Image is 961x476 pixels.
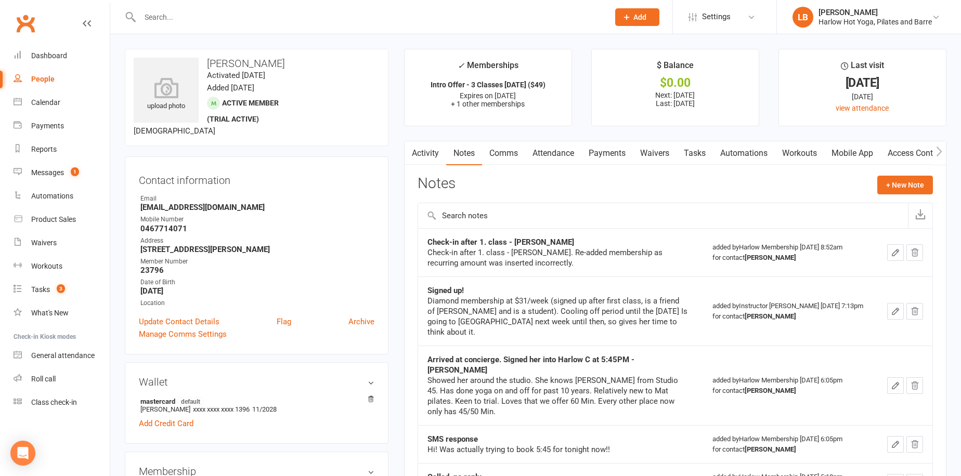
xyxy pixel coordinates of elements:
[31,75,55,83] div: People
[460,91,516,100] span: Expires on [DATE]
[178,397,203,405] span: default
[427,355,634,375] strong: Arrived at concierge. Signed her into Harlow C at 5:45PM - [PERSON_NAME]
[824,141,880,165] a: Mobile App
[841,59,884,77] div: Last visit
[14,344,110,367] a: General attendance kiosk mode
[31,51,67,60] div: Dashboard
[677,141,713,165] a: Tasks
[140,298,374,308] div: Location
[14,114,110,138] a: Payments
[788,77,937,88] div: [DATE]
[877,176,933,194] button: + New Note
[193,405,250,413] span: xxxx xxxx xxxx 1396
[745,387,796,394] strong: [PERSON_NAME]
[601,77,749,88] div: $0.00
[793,7,813,28] div: LB
[458,59,518,78] div: Memberships
[140,257,374,267] div: Member Number
[427,434,478,444] strong: SMS response
[277,315,291,328] a: Flag
[139,315,219,328] a: Update Contact Details
[140,203,374,212] strong: [EMAIL_ADDRESS][DOMAIN_NAME]
[31,239,57,247] div: Waivers
[207,83,254,92] time: Added [DATE]
[14,208,110,231] a: Product Sales
[525,141,581,165] a: Attendance
[14,255,110,278] a: Workouts
[427,237,574,247] strong: Check-in after 1. class - [PERSON_NAME]
[712,386,867,396] div: for contact
[140,277,374,287] div: Date of Birth
[427,444,687,455] div: Hi! Was actually trying to book 5:45 for tonight now!!
[712,242,867,263] div: added by Harlow Membership [DATE] 8:52am
[819,8,932,17] div: [PERSON_NAME]
[446,141,482,165] a: Notes
[775,141,824,165] a: Workouts
[140,397,369,405] strong: mastercard
[633,141,677,165] a: Waivers
[31,145,57,153] div: Reports
[31,285,50,294] div: Tasks
[482,141,525,165] a: Comms
[57,284,65,293] span: 3
[14,301,110,325] a: What's New
[139,328,227,340] a: Manage Comms Settings
[252,405,277,413] span: 11/2028
[657,59,694,77] div: $ Balance
[713,141,775,165] a: Automations
[427,286,464,295] strong: Signed up!
[31,351,95,360] div: General attendance
[14,138,110,161] a: Reports
[427,296,687,337] div: Diamond membership at $31/week (signed up after first class, is a friend of [PERSON_NAME] and is ...
[836,104,889,112] a: view attendance
[14,367,110,391] a: Roll call
[207,71,265,80] time: Activated [DATE]
[712,444,867,455] div: for contact
[880,141,950,165] a: Access Control
[14,184,110,208] a: Automations
[712,434,867,455] div: added by Harlow Membership [DATE] 6:05pm
[140,224,374,233] strong: 0467714071
[451,100,525,108] span: + 1 other memberships
[140,245,374,254] strong: [STREET_ADDRESS][PERSON_NAME]
[31,262,62,270] div: Workouts
[745,254,796,261] strong: [PERSON_NAME]
[615,8,659,26] button: Add
[31,122,64,130] div: Payments
[31,215,76,223] div: Product Sales
[14,68,110,91] a: People
[712,311,867,322] div: for contact
[819,17,932,27] div: Harlow Hot Yoga, Pilates and Barre
[134,58,380,69] h3: [PERSON_NAME]
[14,278,110,301] a: Tasks 3
[139,395,374,415] li: [PERSON_NAME]
[418,176,456,194] h3: Notes
[140,286,374,296] strong: [DATE]
[12,10,38,36] a: Clubworx
[745,445,796,453] strong: [PERSON_NAME]
[712,253,867,263] div: for contact
[601,91,749,108] p: Next: [DATE] Last: [DATE]
[134,126,215,136] span: [DEMOGRAPHIC_DATA]
[207,99,279,123] span: Active member (trial active)
[139,376,374,388] h3: Wallet
[14,91,110,114] a: Calendar
[712,375,867,396] div: added by Harlow Membership [DATE] 6:05pm
[348,315,374,328] a: Archive
[134,77,199,112] div: upload photo
[427,375,687,417] div: Showed her around the studio. She knows [PERSON_NAME] from Studio 45. Has done yoga on and off fo...
[140,194,374,204] div: Email
[139,417,193,430] a: Add Credit Card
[31,192,73,200] div: Automations
[139,170,374,186] h3: Contact information
[14,161,110,184] a: Messages 1
[405,141,446,165] a: Activity
[745,312,796,320] strong: [PERSON_NAME]
[137,10,602,24] input: Search...
[71,167,79,176] span: 1
[140,266,374,275] strong: 23796
[431,81,546,89] strong: Intro Offer - 3 Classes [DATE] ($49)
[31,309,69,317] div: What's New
[14,44,110,68] a: Dashboard
[14,231,110,255] a: Waivers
